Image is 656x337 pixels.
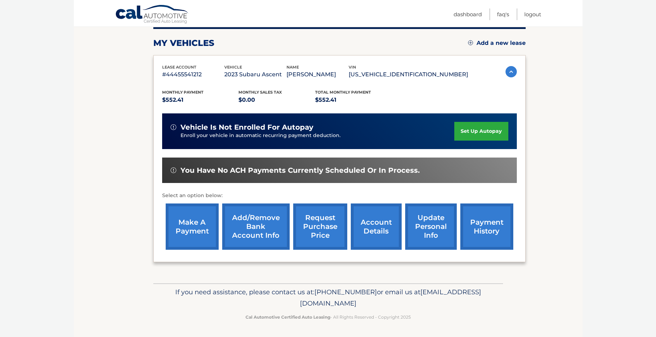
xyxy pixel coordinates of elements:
[238,95,315,105] p: $0.00
[162,70,224,79] p: #44455541212
[153,38,214,48] h2: my vehicles
[293,203,347,250] a: request purchase price
[315,95,392,105] p: $552.41
[349,70,468,79] p: [US_VEHICLE_IDENTIFICATION_NUMBER]
[468,40,526,47] a: Add a new lease
[115,5,189,25] a: Cal Automotive
[405,203,457,250] a: update personal info
[162,95,239,105] p: $552.41
[158,313,498,321] p: - All Rights Reserved - Copyright 2025
[181,166,420,175] span: You have no ACH payments currently scheduled or in process.
[300,288,481,307] span: [EMAIL_ADDRESS][DOMAIN_NAME]
[162,191,517,200] p: Select an option below:
[497,8,509,20] a: FAQ's
[181,132,455,140] p: Enroll your vehicle in automatic recurring payment deduction.
[315,90,371,95] span: Total Monthly Payment
[286,70,349,79] p: [PERSON_NAME]
[460,203,513,250] a: payment history
[162,90,203,95] span: Monthly Payment
[162,65,196,70] span: lease account
[224,70,286,79] p: 2023 Subaru Ascent
[158,286,498,309] p: If you need assistance, please contact us at: or email us at
[171,124,176,130] img: alert-white.svg
[454,122,508,141] a: set up autopay
[524,8,541,20] a: Logout
[224,65,242,70] span: vehicle
[349,65,356,70] span: vin
[351,203,402,250] a: account details
[454,8,482,20] a: Dashboard
[246,314,330,320] strong: Cal Automotive Certified Auto Leasing
[171,167,176,173] img: alert-white.svg
[238,90,282,95] span: Monthly sales Tax
[181,123,313,132] span: vehicle is not enrolled for autopay
[166,203,219,250] a: make a payment
[506,66,517,77] img: accordion-active.svg
[468,40,473,45] img: add.svg
[314,288,377,296] span: [PHONE_NUMBER]
[286,65,299,70] span: name
[222,203,290,250] a: Add/Remove bank account info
